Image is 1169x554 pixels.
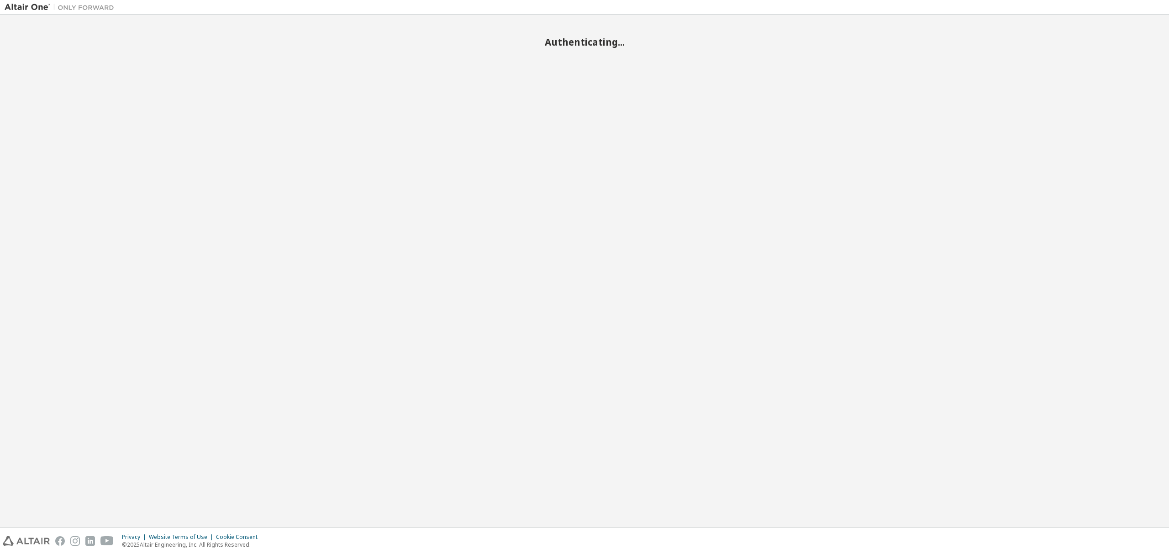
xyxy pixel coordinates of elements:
img: altair_logo.svg [3,536,50,546]
img: youtube.svg [100,536,114,546]
div: Privacy [122,533,149,541]
img: instagram.svg [70,536,80,546]
img: linkedin.svg [85,536,95,546]
h2: Authenticating... [5,36,1164,48]
div: Cookie Consent [216,533,263,541]
img: facebook.svg [55,536,65,546]
p: © 2025 Altair Engineering, Inc. All Rights Reserved. [122,541,263,549]
img: Altair One [5,3,119,12]
div: Website Terms of Use [149,533,216,541]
